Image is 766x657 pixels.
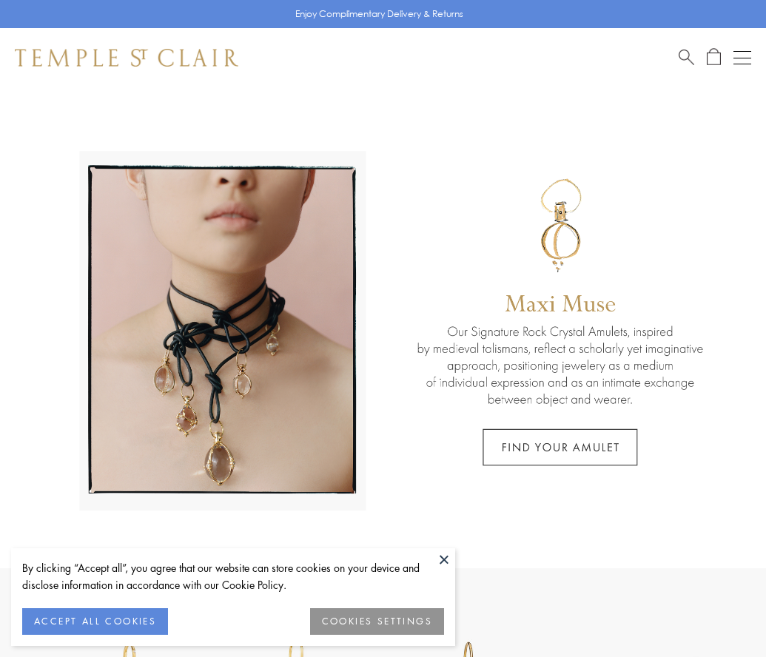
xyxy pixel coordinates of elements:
div: By clicking “Accept all”, you agree that our website can store cookies on your device and disclos... [22,559,444,593]
a: Search [679,48,694,67]
button: ACCEPT ALL COOKIES [22,608,168,635]
img: Temple St. Clair [15,49,238,67]
button: COOKIES SETTINGS [310,608,444,635]
p: Enjoy Complimentary Delivery & Returns [295,7,463,21]
a: Open Shopping Bag [707,48,721,67]
button: Open navigation [733,49,751,67]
